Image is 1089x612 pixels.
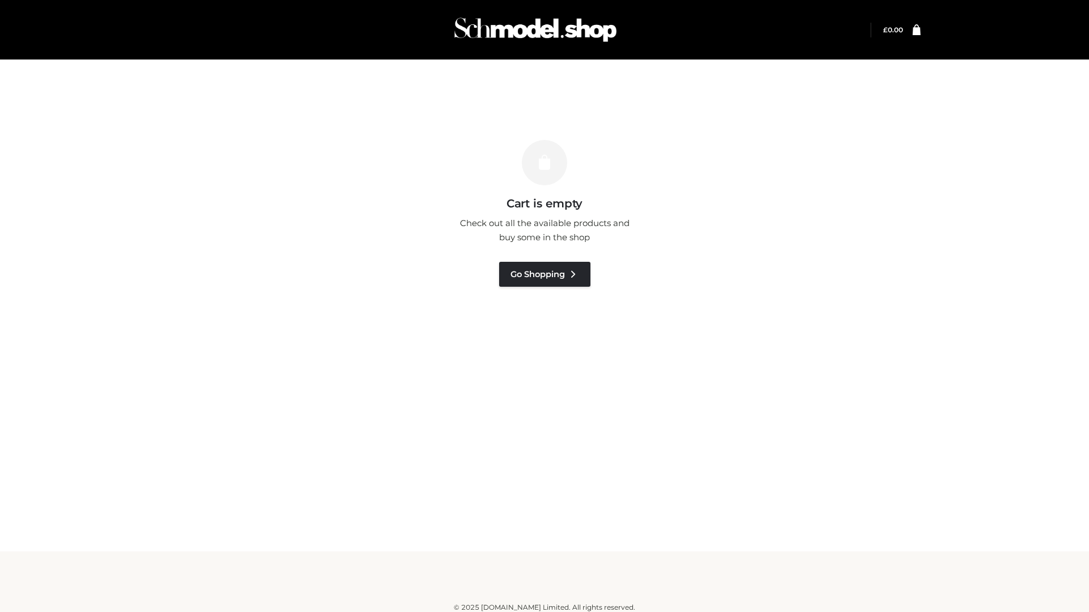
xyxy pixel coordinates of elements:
[499,262,590,287] a: Go Shopping
[883,25,888,34] span: £
[883,25,903,34] bdi: 0.00
[883,25,903,34] a: £0.00
[450,7,621,52] img: Schmodel Admin 964
[194,197,895,210] h3: Cart is empty
[454,216,635,245] p: Check out all the available products and buy some in the shop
